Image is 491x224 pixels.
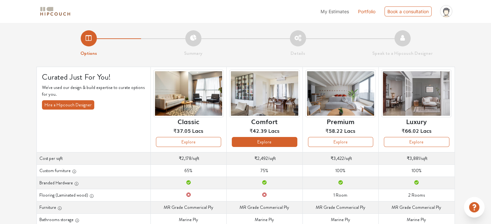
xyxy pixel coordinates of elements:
[36,189,150,201] th: Flooring (Laminated wood)
[250,127,267,134] span: ₹42.39
[153,70,224,118] img: header-preview
[227,201,302,213] td: MR Grade Commerical Ply
[150,201,226,213] td: MR Grade Commerical Ply
[184,50,202,57] strong: Summary
[384,6,432,16] div: Book a consultation
[302,152,378,164] td: /sqft
[229,70,300,118] img: header-preview
[80,50,97,57] strong: Options
[227,164,302,177] td: 75%
[379,152,455,164] td: /sqft
[251,117,278,125] h6: Comfort
[308,137,373,147] button: Explore
[232,137,297,147] button: Explore
[344,127,355,134] span: Lacs
[227,152,302,164] td: /sqft
[379,201,455,213] td: MR Grade Commerical Ply
[291,50,305,57] strong: Details
[36,201,150,213] th: Furniture
[305,70,376,118] img: header-preview
[39,4,71,19] span: logo-horizontal.svg
[173,127,191,134] span: ₹37.05
[372,50,433,57] strong: Speak to a Hipcouch Designer
[150,164,226,177] td: 65%
[406,117,427,125] h6: Luxury
[331,155,344,161] span: ₹3,422
[358,8,375,15] a: Portfolio
[42,84,145,98] p: We've used our design & build expertise to curate options for you.
[150,152,226,164] td: /sqft
[381,70,452,118] img: header-preview
[178,117,199,125] h6: Classic
[192,127,203,134] span: Lacs
[384,137,449,147] button: Explore
[407,155,420,161] span: ₹3,881
[268,127,280,134] span: Lacs
[36,177,150,189] th: Branded Hardware
[179,155,191,161] span: ₹2,178
[420,127,432,134] span: Lacs
[36,164,150,177] th: Custom furniture
[36,152,150,164] th: Cost per sqft
[42,100,94,110] button: Hire a Hipcouch Designer
[302,189,378,201] td: 1 Room
[379,189,455,201] td: 2 Rooms
[42,72,145,82] h4: Curated Just For You!
[156,137,221,147] button: Explore
[302,201,378,213] td: MR Grade Commerical Ply
[402,127,419,134] span: ₹66.02
[39,6,71,17] img: logo-horizontal.svg
[327,117,354,125] h6: Premium
[302,164,378,177] td: 100%
[321,9,349,14] span: My Estimates
[325,127,343,134] span: ₹58.22
[254,155,268,161] span: ₹2,492
[379,164,455,177] td: 100%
